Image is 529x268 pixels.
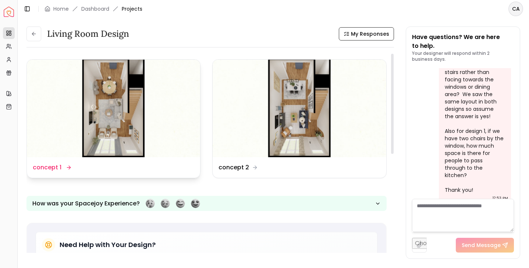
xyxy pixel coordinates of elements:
[122,5,142,13] span: Projects
[27,60,200,157] img: concept 1
[351,30,389,38] span: My Responses
[212,59,386,178] a: concept 2concept 2
[445,10,504,194] div: Hi! Thanks so much for these, the designs are beautiful. I have a question about the layouts — do...
[53,5,69,13] a: Home
[412,33,514,50] p: Have questions? We are here to help.
[33,163,61,172] dd: concept 1
[4,7,14,17] a: Spacejoy
[509,2,522,15] span: CA
[339,27,394,40] button: My Responses
[60,240,156,250] h5: Need Help with Your Design?
[26,59,200,178] a: concept 1concept 1
[45,5,142,13] nav: breadcrumb
[412,50,514,62] p: Your designer will respond within 2 business days.
[32,199,140,208] p: How was your Spacejoy Experience?
[213,60,386,157] img: concept 2
[47,28,129,40] h3: Living Room design
[81,5,109,13] a: Dashboard
[26,196,387,211] button: How was your Spacejoy Experience?Feeling terribleFeeling badFeeling goodFeeling awesome
[508,1,523,16] button: CA
[493,194,508,202] div: 12:53 PM
[219,163,249,172] dd: concept 2
[4,7,14,17] img: Spacejoy Logo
